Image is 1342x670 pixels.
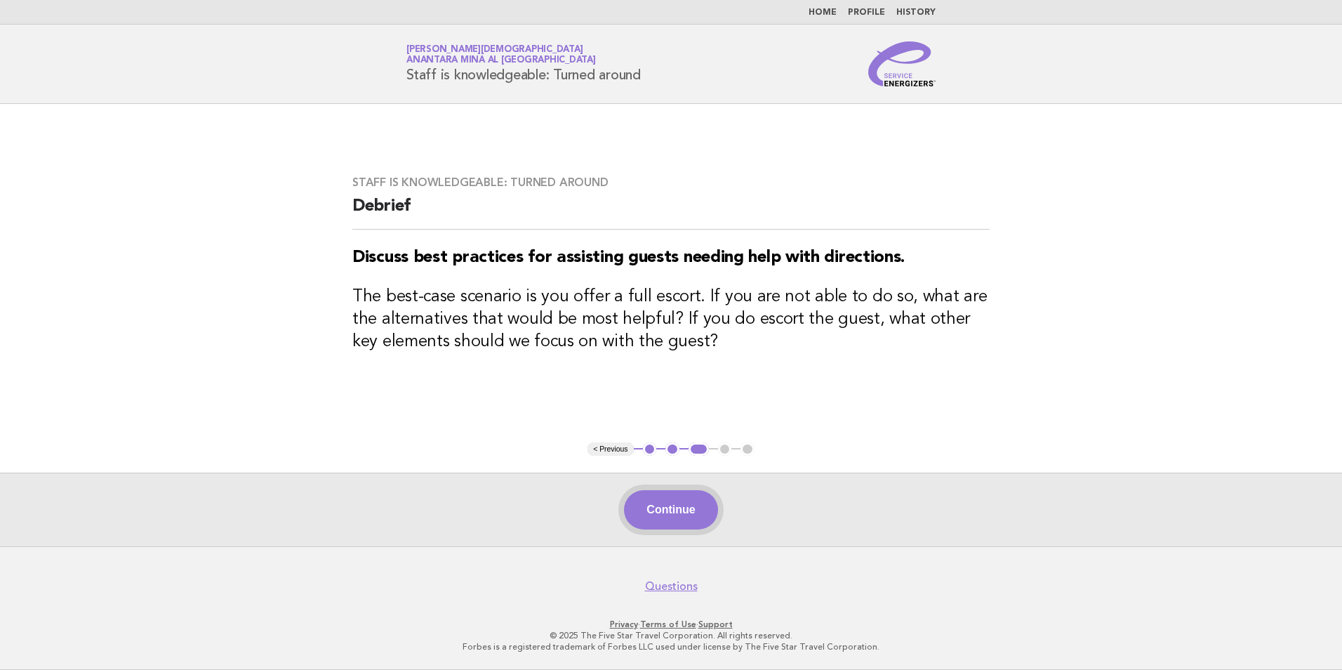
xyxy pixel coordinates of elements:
[352,286,990,353] h3: The best-case scenario is you offer a full escort. If you are not able to do so, what are the alt...
[896,8,936,17] a: History
[610,619,638,629] a: Privacy
[352,249,905,266] strong: Discuss best practices for assisting guests needing help with directions.
[689,442,709,456] button: 3
[624,490,717,530] button: Continue
[241,619,1101,630] p: · ·
[241,641,1101,652] p: Forbes is a registered trademark of Forbes LLC used under license by The Five Star Travel Corpora...
[643,442,657,456] button: 1
[640,619,696,629] a: Terms of Use
[665,442,679,456] button: 2
[809,8,837,17] a: Home
[406,56,596,65] span: Anantara Mina al [GEOGRAPHIC_DATA]
[352,195,990,230] h2: Debrief
[352,176,990,190] h3: Staff is knowledgeable: Turned around
[698,619,733,629] a: Support
[587,442,633,456] button: < Previous
[868,41,936,86] img: Service Energizers
[406,45,596,65] a: [PERSON_NAME][DEMOGRAPHIC_DATA]Anantara Mina al [GEOGRAPHIC_DATA]
[241,630,1101,641] p: © 2025 The Five Star Travel Corporation. All rights reserved.
[848,8,885,17] a: Profile
[406,46,641,82] h1: Staff is knowledgeable: Turned around
[645,579,698,593] a: Questions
